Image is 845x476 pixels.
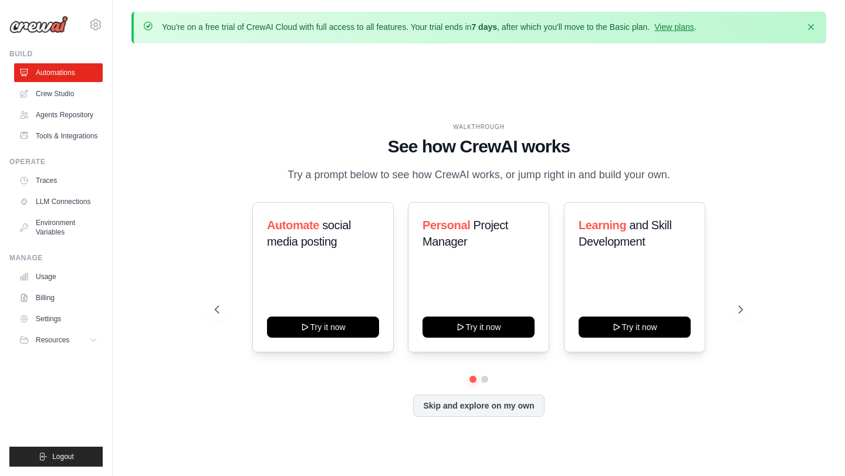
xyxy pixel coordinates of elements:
[14,63,103,82] a: Automations
[162,21,697,33] p: You're on a free trial of CrewAI Cloud with full access to all features. Your trial ends in , aft...
[52,452,74,461] span: Logout
[215,136,742,157] h1: See how CrewAI works
[579,317,691,338] button: Try it now
[14,127,103,145] a: Tools & Integrations
[14,310,103,328] a: Settings
[654,22,694,32] a: View plans
[9,447,103,467] button: Logout
[579,219,671,248] span: and Skill Development
[579,219,626,232] span: Learning
[471,22,497,32] strong: 7 days
[9,16,68,33] img: Logo
[267,317,379,338] button: Try it now
[267,219,319,232] span: Automate
[14,288,103,307] a: Billing
[36,335,69,345] span: Resources
[215,123,742,131] div: WALKTHROUGH
[14,192,103,211] a: LLM Connections
[422,219,470,232] span: Personal
[14,84,103,103] a: Crew Studio
[422,317,535,338] button: Try it now
[9,49,103,59] div: Build
[14,331,103,349] button: Resources
[282,166,676,183] p: Try a prompt below to see how CrewAI works, or jump right in and build your own.
[14,171,103,190] a: Traces
[14,213,103,242] a: Environment Variables
[14,106,103,124] a: Agents Repository
[413,395,544,417] button: Skip and explore on my own
[14,267,103,286] a: Usage
[786,420,845,476] iframe: Chat Widget
[9,157,103,166] div: Operate
[9,253,103,263] div: Manage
